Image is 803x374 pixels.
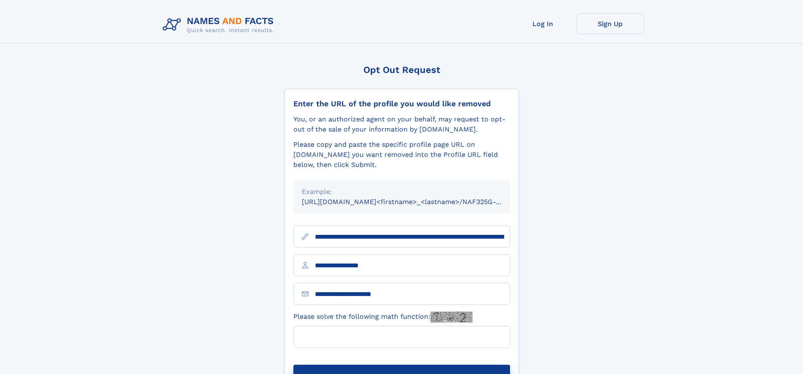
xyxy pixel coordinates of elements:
div: Example: [302,187,502,197]
div: Please copy and paste the specific profile page URL on [DOMAIN_NAME] you want removed into the Pr... [293,140,510,170]
label: Please solve the following math function: [293,312,473,323]
small: [URL][DOMAIN_NAME]<firstname>_<lastname>/NAF325G-xxxxxxxx [302,198,526,206]
div: Enter the URL of the profile you would like removed [293,99,510,108]
img: Logo Names and Facts [159,13,281,36]
div: Opt Out Request [285,65,519,75]
div: You, or an authorized agent on your behalf, may request to opt-out of the sale of your informatio... [293,114,510,135]
a: Log In [509,13,577,34]
a: Sign Up [577,13,644,34]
